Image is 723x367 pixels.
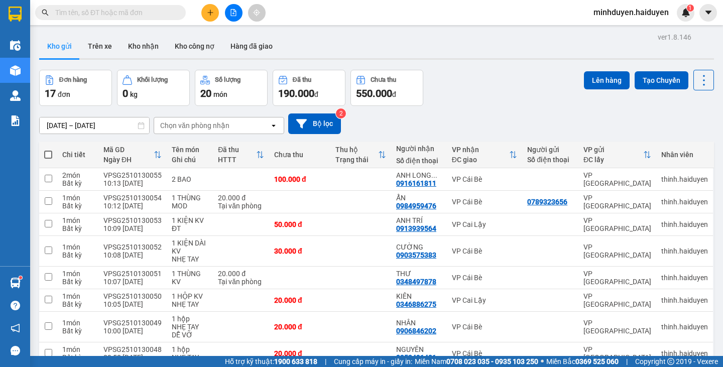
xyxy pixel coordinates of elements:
[103,251,162,259] div: 10:08 [DATE]
[585,6,677,19] span: minhduyen.haiduyen
[103,202,162,210] div: 10:12 [DATE]
[452,296,517,304] div: VP Cai Lậy
[218,146,256,154] div: Đã thu
[172,270,208,286] div: 1 THÙNG KV
[218,270,264,278] div: 20.000 đ
[62,194,93,202] div: 1 món
[230,9,237,16] span: file-add
[546,356,619,367] span: Miền Bắc
[350,70,423,106] button: Chưa thu550.000đ
[218,156,256,164] div: HTTT
[172,300,208,308] div: NHẸ TAY
[213,90,227,98] span: món
[80,34,120,58] button: Trên xe
[218,202,264,210] div: Tại văn phòng
[19,276,22,279] sup: 1
[11,323,20,333] span: notification
[62,179,93,187] div: Bất kỳ
[40,117,149,134] input: Select a date range.
[396,327,436,335] div: 0906846202
[661,323,708,331] div: thinh.haiduyen
[172,315,208,323] div: 1 hộp
[172,292,208,300] div: 1 HỘP KV
[396,171,442,179] div: ANH LONG VIỆT
[396,251,436,259] div: 0903575383
[687,5,694,12] sup: 1
[274,220,325,228] div: 50.000 đ
[704,8,713,17] span: caret-down
[583,216,651,232] div: VP [GEOGRAPHIC_DATA]
[661,247,708,255] div: thinh.haiduyen
[681,8,690,17] img: icon-new-feature
[62,216,93,224] div: 1 món
[218,278,264,286] div: Tại văn phòng
[98,142,167,168] th: Toggle SortBy
[103,156,154,164] div: Ngày ĐH
[688,5,692,12] span: 1
[583,243,651,259] div: VP [GEOGRAPHIC_DATA]
[371,76,396,83] div: Chưa thu
[103,216,162,224] div: VPSG2510130053
[172,353,208,361] div: NHE TAY
[330,142,391,168] th: Toggle SortBy
[396,224,436,232] div: 0913939564
[103,270,162,278] div: VPSG2510130051
[274,349,325,357] div: 20.000 đ
[392,90,396,98] span: đ
[583,194,651,210] div: VP [GEOGRAPHIC_DATA]
[452,247,517,255] div: VP Cái Bè
[396,216,442,224] div: ANH TRÍ
[396,278,436,286] div: 0348497878
[396,270,442,278] div: THƯ
[661,151,708,159] div: Nhân viên
[661,175,708,183] div: thinh.haiduyen
[396,345,442,353] div: NGUYÊN
[248,4,266,22] button: aim
[274,357,317,365] strong: 1900 633 818
[160,120,229,131] div: Chọn văn phòng nhận
[42,9,49,16] span: search
[103,345,162,353] div: VPSG2510130048
[667,358,674,365] span: copyright
[288,113,341,134] button: Bộ lọc
[10,65,21,76] img: warehouse-icon
[661,349,708,357] div: thinh.haiduyen
[396,179,436,187] div: 0916161811
[658,32,691,43] div: ver 1.8.146
[172,194,208,210] div: 1 THÙNG MOD
[62,243,93,251] div: 1 món
[452,146,509,154] div: VP nhận
[58,90,70,98] span: đơn
[584,71,630,89] button: Lên hàng
[396,202,436,210] div: 0984959476
[62,270,93,278] div: 1 món
[396,319,442,327] div: NHÂN
[123,87,128,99] span: 0
[334,356,412,367] span: Cung cấp máy in - giấy in:
[103,327,162,335] div: 10:00 [DATE]
[172,323,208,339] div: NHẸ TAY DỄ VỠ
[452,156,509,164] div: ĐC giao
[447,142,522,168] th: Toggle SortBy
[62,319,93,327] div: 1 món
[583,270,651,286] div: VP [GEOGRAPHIC_DATA]
[215,76,240,83] div: Số lượng
[699,4,717,22] button: caret-down
[527,156,573,164] div: Số điện thoại
[10,278,21,288] img: warehouse-icon
[10,90,21,101] img: warehouse-icon
[583,146,643,154] div: VP gửi
[62,345,93,353] div: 1 món
[62,171,93,179] div: 2 món
[274,247,325,255] div: 30.000 đ
[278,87,314,99] span: 190.000
[103,146,154,154] div: Mã GD
[396,145,442,153] div: Người nhận
[541,359,544,363] span: ⚪️
[415,356,538,367] span: Miền Nam
[117,70,190,106] button: Khối lượng0kg
[336,108,346,118] sup: 2
[396,353,436,361] div: 0353491481
[130,90,138,98] span: kg
[583,292,651,308] div: VP [GEOGRAPHIC_DATA]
